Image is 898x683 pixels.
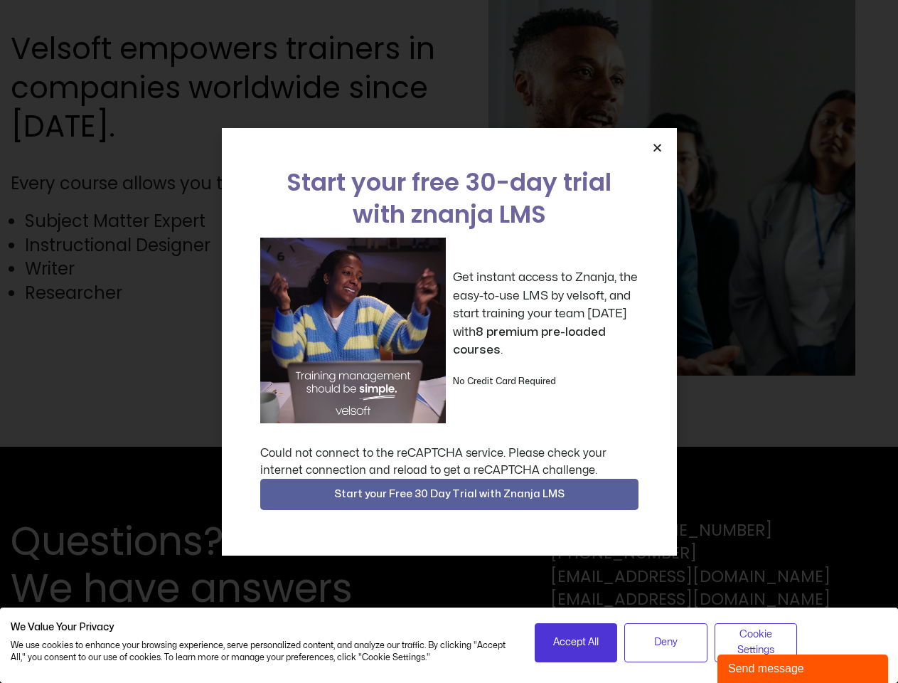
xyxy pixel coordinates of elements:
strong: No Credit Card Required [453,377,556,386]
iframe: chat widget [717,652,891,683]
img: a woman sitting at her laptop dancing [260,238,446,423]
strong: 8 premium pre-loaded courses [453,326,606,356]
button: Accept all cookies [535,623,618,662]
span: Deny [654,635,678,650]
div: Could not connect to the reCAPTCHA service. Please check your internet connection and reload to g... [260,445,638,479]
button: Adjust cookie preferences [715,623,798,662]
p: We use cookies to enhance your browsing experience, serve personalized content, and analyze our t... [11,640,513,664]
span: Start your Free 30 Day Trial with Znanja LMS [334,486,565,503]
button: Start your Free 30 Day Trial with Znanja LMS [260,479,638,510]
a: Close [652,142,663,153]
button: Deny all cookies [624,623,707,662]
h2: Start your free 30-day trial with znanja LMS [260,166,638,231]
span: Accept All [553,635,599,650]
p: Get instant access to Znanja, the easy-to-use LMS by velsoft, and start training your team [DATE]... [453,268,638,359]
h2: We Value Your Privacy [11,621,513,634]
span: Cookie Settings [724,627,789,659]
